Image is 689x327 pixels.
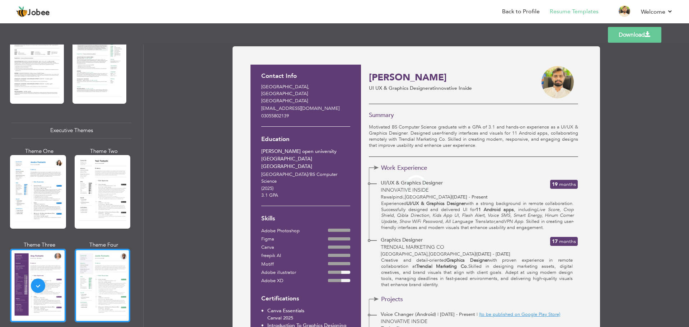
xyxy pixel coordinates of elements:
[502,8,540,16] a: Back to Profile
[16,6,50,18] a: Jobee
[641,8,673,16] a: Welcome
[76,148,132,155] div: Theme Two
[28,9,50,17] span: Jobee
[76,241,132,249] div: Theme Four
[16,6,28,18] img: jobee.io
[608,27,661,43] a: Download
[550,8,599,16] a: Resume Templates
[11,123,132,138] div: Executive Themes
[11,241,67,249] div: Theme Three
[11,148,67,155] div: Theme One
[619,5,630,17] img: Profile Img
